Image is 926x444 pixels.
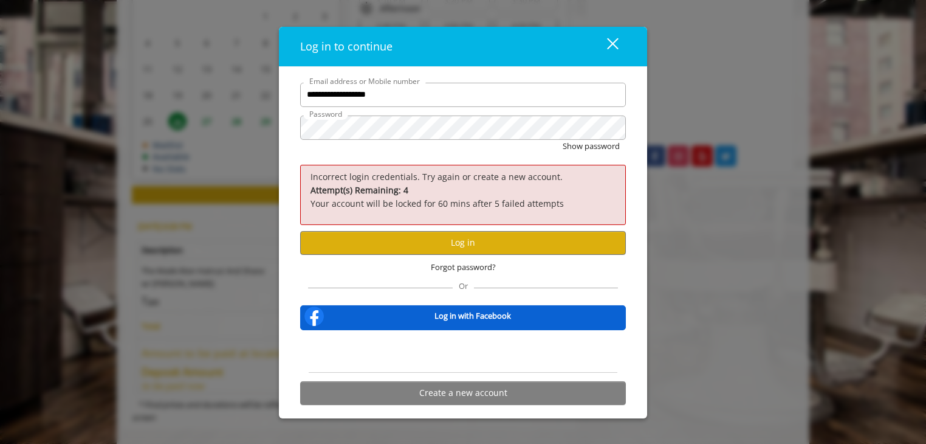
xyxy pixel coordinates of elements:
[303,108,348,120] label: Password
[453,280,474,291] span: Or
[300,83,626,107] input: Email address or Mobile number
[585,34,626,59] button: close dialog
[302,304,326,328] img: facebook-logo
[310,184,408,196] b: Attempt(s) Remaining: 4
[434,310,511,322] b: Log in with Facebook
[563,140,620,153] button: Show password
[310,184,616,211] p: Your account will be locked for 60 mins after 5 failed attempts
[300,381,626,405] button: Create a new account
[310,171,563,182] span: Incorrect login credentials. Try again or create a new account.
[303,75,426,87] label: Email address or Mobile number
[300,231,626,255] button: Log in
[593,37,617,55] div: close dialog
[431,261,496,274] span: Forgot password?
[396,338,530,365] iframe: Sign in with Google Button
[300,39,393,54] span: Log in to continue
[300,116,626,140] input: Password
